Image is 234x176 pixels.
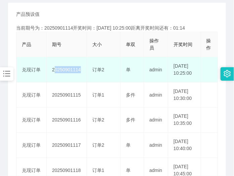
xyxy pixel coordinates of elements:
td: admin [144,82,168,108]
span: 订单2 [92,143,104,148]
span: 多件 [126,117,135,123]
td: 兑现订单 [16,82,47,108]
span: 操作员 [149,38,159,50]
td: 20250901114 [47,57,87,82]
td: admin [144,108,168,133]
span: 大小 [92,42,102,47]
td: admin [144,57,168,82]
span: 期号 [52,42,61,47]
td: 20250901116 [47,108,87,133]
span: 开奖时间 [174,42,192,47]
span: 多件 [126,92,135,98]
td: 20250901115 [47,82,87,108]
td: [DATE] 10:35:00 [168,108,201,133]
span: 单 [126,143,131,148]
span: 操作 [206,38,211,50]
span: 产品 [22,42,31,47]
div: 当前期号为：20250901114开奖时间：[DATE] 10:25:00距离开奖时间还有：01:14 [16,25,218,32]
span: 产品预设值 [16,11,40,18]
span: 订单2 [92,117,104,123]
td: [DATE] 10:30:00 [168,82,201,108]
td: 兑现订单 [16,133,47,158]
td: [DATE] 10:40:00 [168,133,201,158]
span: 订单1 [92,92,104,98]
td: 20250901117 [47,133,87,158]
i: 图标: bars [2,69,11,78]
td: 兑现订单 [16,108,47,133]
span: 单 [126,168,131,173]
td: 兑现订单 [16,57,47,82]
td: admin [144,133,168,158]
span: 订单2 [92,67,104,72]
span: 单 [126,67,131,72]
td: [DATE] 10:25:00 [168,57,201,82]
i: 图标: setting [224,70,231,77]
span: 单双 [126,42,135,47]
span: 订单1 [92,168,104,173]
